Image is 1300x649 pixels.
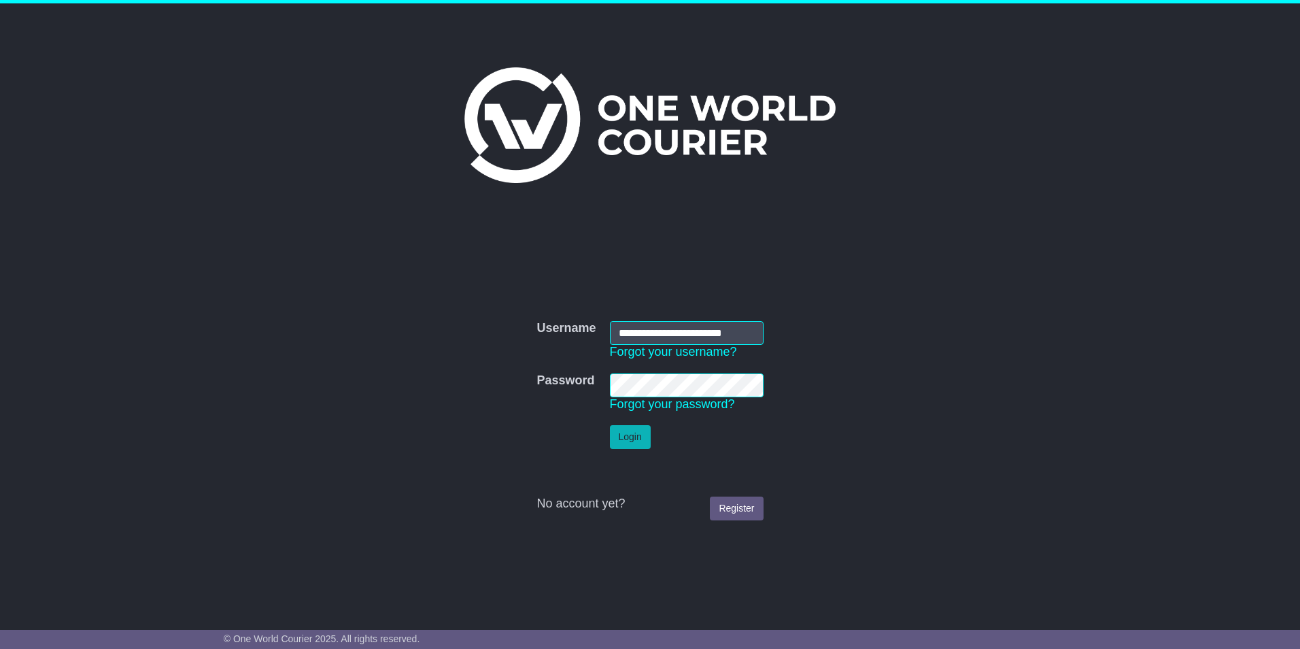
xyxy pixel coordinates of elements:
label: Username [536,321,596,336]
img: One World [464,67,836,183]
a: Forgot your password? [610,397,735,411]
span: © One World Courier 2025. All rights reserved. [224,633,420,644]
a: Register [710,497,763,520]
a: Forgot your username? [610,345,737,359]
label: Password [536,373,594,388]
button: Login [610,425,651,449]
div: No account yet? [536,497,763,512]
